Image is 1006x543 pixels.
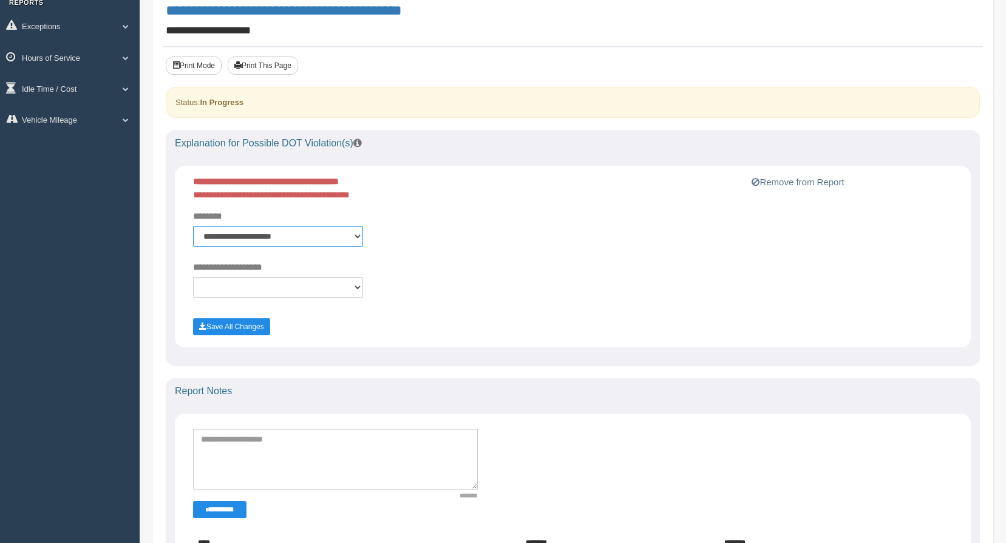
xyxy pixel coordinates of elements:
[166,56,222,75] button: Print Mode
[166,87,980,118] div: Status:
[193,318,270,335] button: Save
[193,501,246,518] button: Change Filter Options
[166,378,980,405] div: Report Notes
[200,98,243,107] strong: In Progress
[228,56,298,75] button: Print This Page
[166,130,980,157] div: Explanation for Possible DOT Violation(s)
[748,175,848,190] button: Remove from Report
